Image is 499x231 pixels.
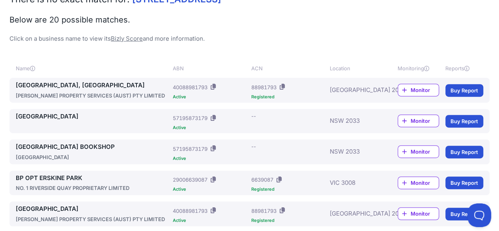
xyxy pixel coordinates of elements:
a: Buy Report [445,84,483,97]
span: Monitor [411,86,439,94]
div: [GEOGRAPHIC_DATA] 2018 [329,81,385,100]
div: NO. 1 RIVERSIDE QUAY PROPRIETARY LIMITED [16,184,170,192]
a: Bizly Score [111,35,143,42]
a: Buy Report [445,146,483,158]
div: ABN [173,64,248,72]
div: NSW 2033 [329,112,385,130]
div: 57195873179 [173,114,207,122]
div: Active [173,218,248,223]
div: 40088981793 [173,83,207,91]
div: -- [251,112,256,120]
div: Name [16,64,170,72]
div: 57195873179 [173,145,207,153]
div: NSW 2033 [329,143,385,161]
div: Registered [251,187,326,192]
div: Registered [251,218,326,223]
a: [GEOGRAPHIC_DATA] [16,205,170,214]
div: [GEOGRAPHIC_DATA] 2018 [329,205,385,223]
span: Monitor [411,148,439,156]
a: [GEOGRAPHIC_DATA] BOOKSHOP [16,143,170,152]
div: [PERSON_NAME] PROPERTY SERVICES (AUST) PTY LIMITED [16,92,170,100]
a: Monitor [398,115,439,127]
div: 40088981793 [173,207,207,215]
span: Monitor [411,117,439,125]
p: Click on a business name to view its and more information. [9,34,490,43]
div: Active [173,187,248,192]
div: [GEOGRAPHIC_DATA] [16,153,170,161]
div: 88981793 [251,207,276,215]
a: Monitor [398,177,439,189]
iframe: Toggle Customer Support [467,203,491,227]
a: Buy Report [445,115,483,128]
div: Active [173,95,248,99]
a: Buy Report [445,208,483,220]
div: 6639087 [251,176,273,184]
a: [GEOGRAPHIC_DATA], [GEOGRAPHIC_DATA] [16,81,170,90]
div: Location [329,64,385,72]
a: [GEOGRAPHIC_DATA] [16,112,170,121]
span: Monitor [411,179,439,187]
div: Registered [251,95,326,99]
a: Monitor [398,207,439,220]
div: VIC 3008 [329,174,385,192]
div: Reports [445,64,483,72]
div: 88981793 [251,83,276,91]
div: -- [251,143,256,150]
a: Monitor [398,145,439,158]
div: 29006639087 [173,176,207,184]
div: [PERSON_NAME] PROPERTY SERVICES (AUST) PTY LIMITED [16,215,170,223]
div: ACN [251,64,326,72]
a: BP OPT ERSKINE PARK [16,174,170,183]
div: Monitoring [398,64,439,72]
span: Below are 20 possible matches. [9,15,130,24]
div: Active [173,126,248,130]
div: Active [173,156,248,161]
a: Monitor [398,84,439,96]
span: Monitor [411,210,439,218]
a: Buy Report [445,177,483,189]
